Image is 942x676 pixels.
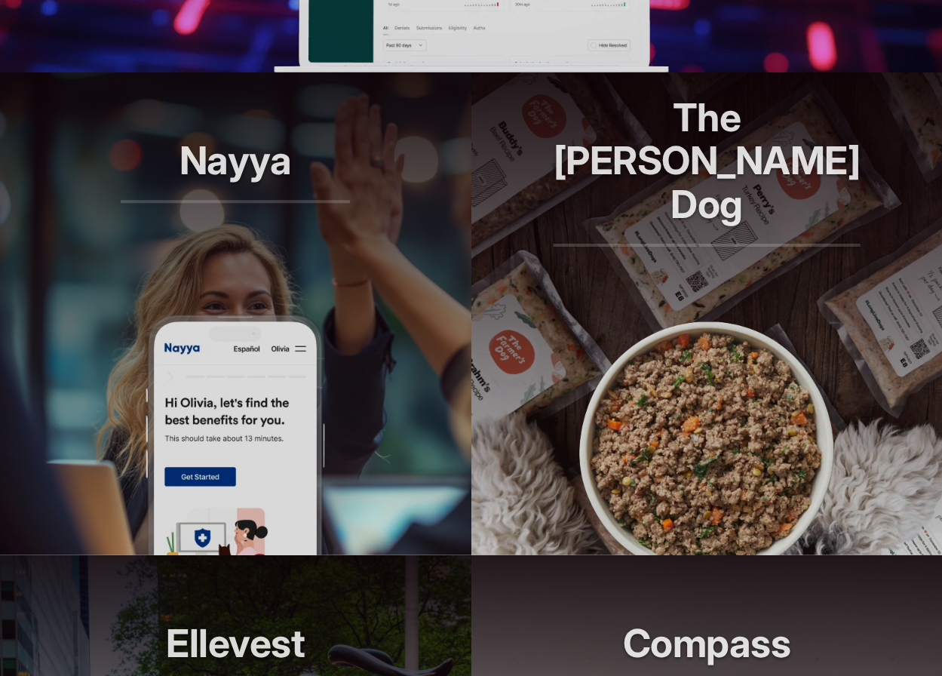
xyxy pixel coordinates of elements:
h2: The [PERSON_NAME] Dog [554,96,861,247]
h2: Nayya [121,139,350,203]
img: adonis work sample [145,314,326,555]
img: adonis work sample [571,314,842,555]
